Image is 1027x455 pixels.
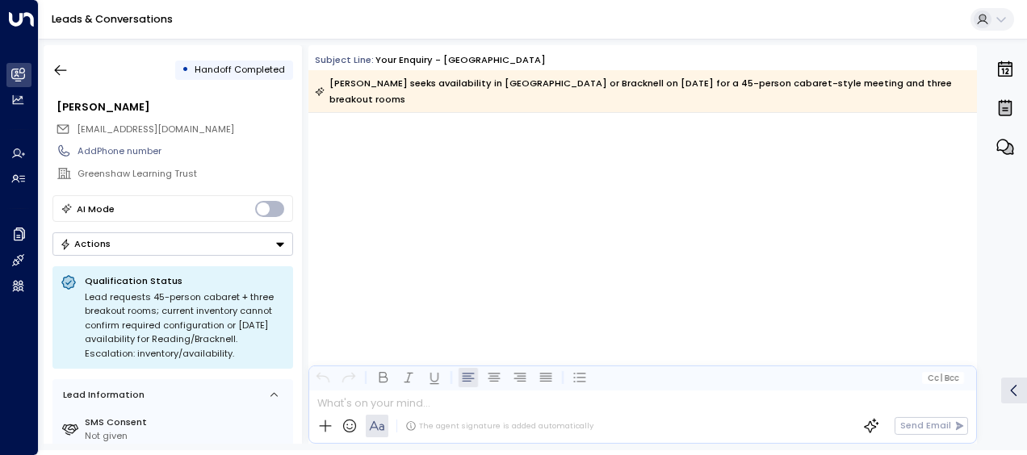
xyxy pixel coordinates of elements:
[52,232,293,256] div: Button group with a nested menu
[195,63,285,76] span: Handoff Completed
[85,429,287,443] div: Not given
[85,290,285,361] div: Lead requests 45-person cabaret + three breakout rooms; current inventory cannot confirm required...
[57,99,292,115] div: [PERSON_NAME]
[85,415,287,429] label: SMS Consent
[928,374,959,382] span: Cc Bcc
[405,420,593,432] div: The agent signature is added automatically
[77,123,234,136] span: [EMAIL_ADDRESS][DOMAIN_NAME]
[52,232,293,256] button: Actions
[313,368,333,387] button: Undo
[52,12,173,26] a: Leads & Conversations
[77,201,115,217] div: AI Mode
[922,372,964,384] button: Cc|Bcc
[339,368,358,387] button: Redo
[78,144,292,158] div: AddPhone number
[941,374,943,382] span: |
[375,53,546,67] div: Your enquiry - [GEOGRAPHIC_DATA]
[315,53,374,66] span: Subject Line:
[77,123,234,136] span: cgrimes@greenshawlearningtrust.co.uk
[85,274,285,287] p: Qualification Status
[60,238,111,249] div: Actions
[182,58,189,81] div: •
[315,75,969,107] div: [PERSON_NAME] seeks availability in [GEOGRAPHIC_DATA] or Bracknell on [DATE] for a 45-person caba...
[78,167,292,181] div: Greenshaw Learning Trust
[58,388,145,402] div: Lead Information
